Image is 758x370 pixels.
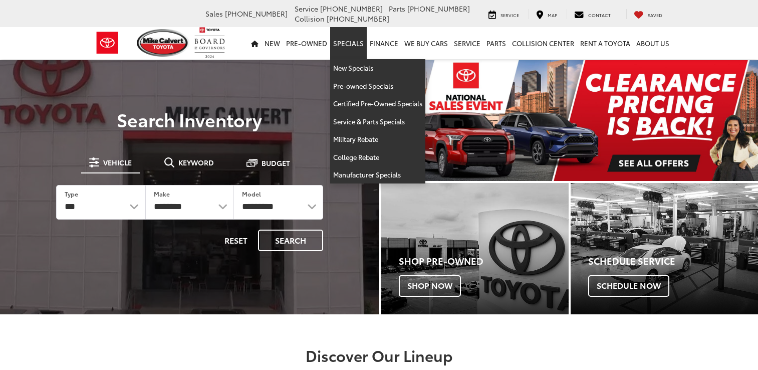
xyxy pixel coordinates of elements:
[89,27,126,59] img: Toyota
[481,9,527,19] a: Service
[407,4,470,14] span: [PHONE_NUMBER]
[571,183,758,314] div: Toyota
[567,9,618,19] a: Contact
[295,4,318,14] span: Service
[295,14,325,24] span: Collision
[225,9,288,19] span: [PHONE_NUMBER]
[588,256,758,266] h4: Schedule Service
[137,29,190,57] img: Mike Calvert Toyota
[330,77,425,95] a: Pre-owned Specials
[320,4,383,14] span: [PHONE_NUMBER]
[483,27,509,59] a: Parts
[633,27,672,59] a: About Us
[330,27,367,59] a: Specials
[262,159,290,166] span: Budget
[399,275,461,296] span: Shop Now
[626,9,670,19] a: My Saved Vehicles
[500,12,519,18] span: Service
[205,9,223,19] span: Sales
[367,27,401,59] a: Finance
[389,4,405,14] span: Parts
[571,183,758,314] a: Schedule Service Schedule Now
[154,190,170,198] label: Make
[248,27,262,59] a: Home
[588,12,611,18] span: Contact
[327,14,389,24] span: [PHONE_NUMBER]
[648,12,662,18] span: Saved
[330,148,425,166] a: College Rebate
[26,347,732,363] h2: Discover Our Lineup
[330,166,425,183] a: Manufacturer Specials
[529,9,565,19] a: Map
[451,27,483,59] a: Service
[399,256,569,266] h4: Shop Pre-Owned
[381,183,569,314] div: Toyota
[381,183,569,314] a: Shop Pre-Owned Shop Now
[103,159,132,166] span: Vehicle
[330,113,425,131] a: Service & Parts Specials
[548,12,557,18] span: Map
[216,230,256,251] button: Reset
[242,190,261,198] label: Model
[262,27,283,59] a: New
[330,130,425,148] a: Military Rebate
[401,27,451,59] a: WE BUY CARS
[65,190,78,198] label: Type
[258,230,323,251] button: Search
[330,95,425,113] a: Certified Pre-Owned Specials
[588,275,669,296] span: Schedule Now
[577,27,633,59] a: Rent a Toyota
[178,159,214,166] span: Keyword
[509,27,577,59] a: Collision Center
[42,109,337,129] h3: Search Inventory
[330,59,425,77] a: New Specials
[283,27,330,59] a: Pre-Owned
